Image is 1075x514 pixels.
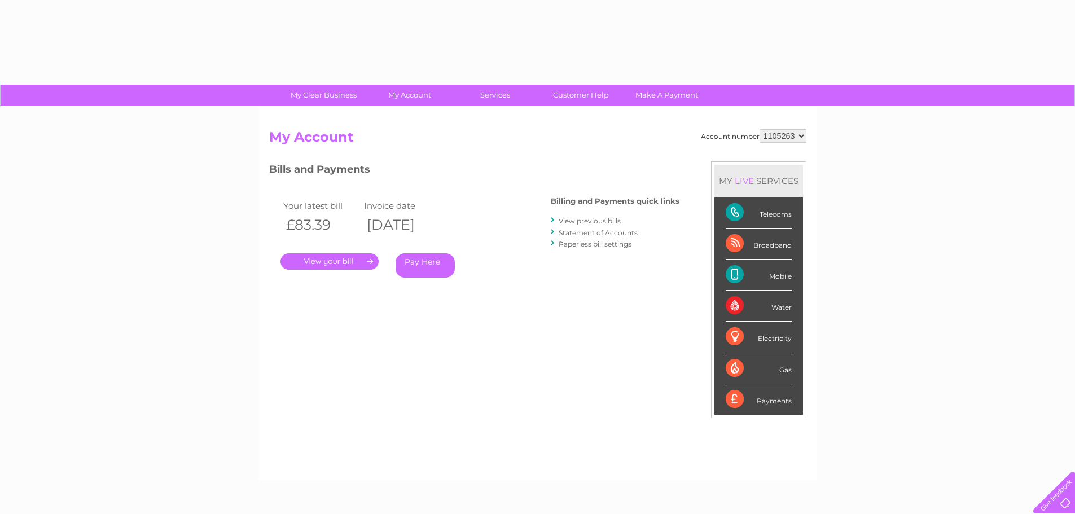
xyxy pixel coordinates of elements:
a: My Clear Business [277,85,370,106]
th: £83.39 [280,213,362,236]
div: Mobile [726,260,792,291]
th: [DATE] [361,213,442,236]
a: Customer Help [534,85,628,106]
div: Gas [726,353,792,384]
h2: My Account [269,129,806,151]
a: . [280,253,379,270]
a: Statement of Accounts [559,229,638,237]
a: My Account [363,85,456,106]
div: Payments [726,384,792,415]
div: Telecoms [726,197,792,229]
a: Paperless bill settings [559,240,631,248]
div: Water [726,291,792,322]
a: Services [449,85,542,106]
div: Account number [701,129,806,143]
h3: Bills and Payments [269,161,679,181]
td: Your latest bill [280,198,362,213]
a: View previous bills [559,217,621,225]
div: LIVE [732,175,756,186]
td: Invoice date [361,198,442,213]
div: Electricity [726,322,792,353]
h4: Billing and Payments quick links [551,197,679,205]
a: Make A Payment [620,85,713,106]
div: MY SERVICES [714,165,803,197]
a: Pay Here [396,253,455,278]
div: Broadband [726,229,792,260]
